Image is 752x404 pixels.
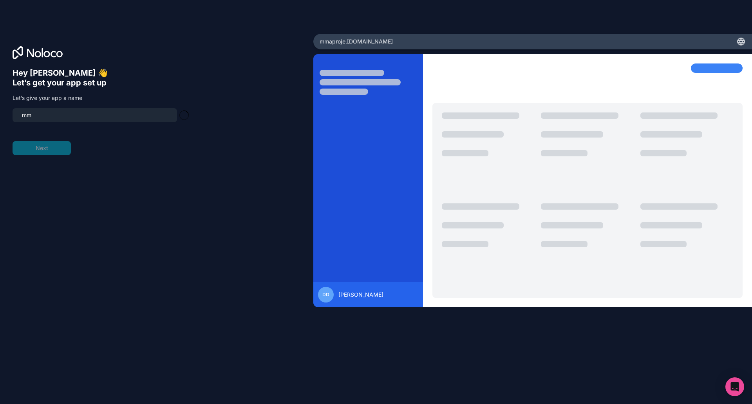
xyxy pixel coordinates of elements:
h6: Hey [PERSON_NAME] 👋 [13,68,188,78]
span: DD [322,292,329,298]
p: Let’s give your app a name [13,94,188,102]
span: [PERSON_NAME] [338,291,383,299]
div: Open Intercom Messenger [725,377,744,396]
span: mmaproje .[DOMAIN_NAME] [320,38,393,45]
h6: Let’s get your app set up [13,78,188,88]
input: my-team [17,110,172,121]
